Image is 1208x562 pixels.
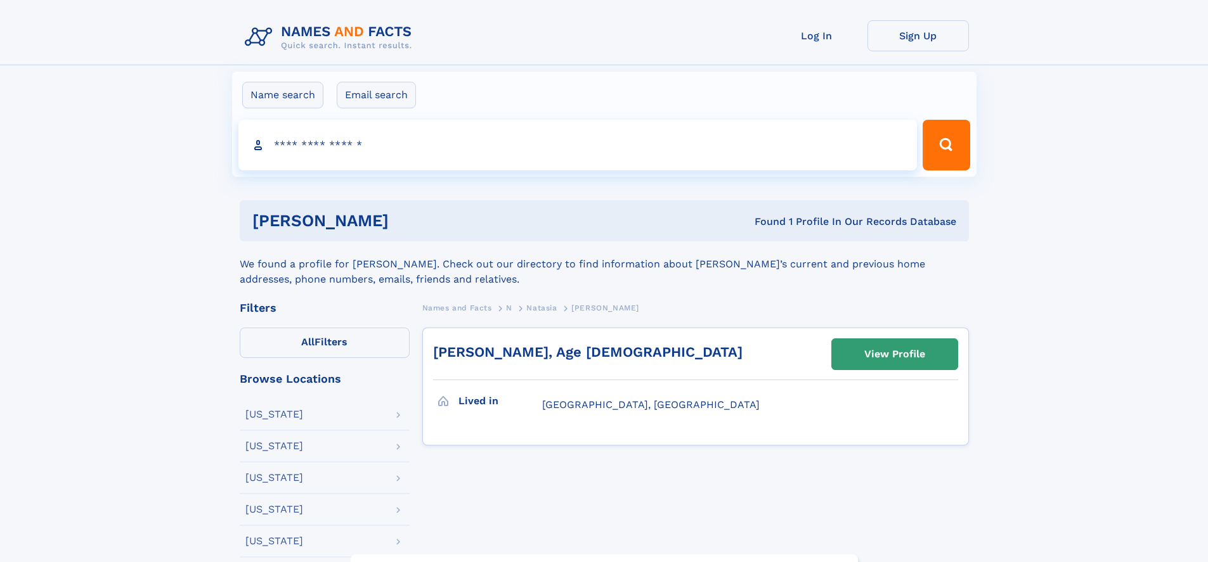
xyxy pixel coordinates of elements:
div: [US_STATE] [245,473,303,483]
div: Found 1 Profile In Our Records Database [571,215,956,229]
a: Names and Facts [422,300,492,316]
label: Email search [337,82,416,108]
span: All [301,336,315,348]
div: Filters [240,302,410,314]
a: Natasia [526,300,557,316]
input: search input [238,120,918,170]
div: View Profile [864,340,925,369]
label: Name search [242,82,323,108]
button: Search Button [923,120,970,170]
div: [US_STATE] [245,536,303,546]
span: [GEOGRAPHIC_DATA], [GEOGRAPHIC_DATA] [542,399,760,411]
span: Natasia [526,303,557,312]
div: [US_STATE] [245,409,303,419]
div: [US_STATE] [245,504,303,514]
a: View Profile [832,339,958,369]
a: N [506,300,512,316]
div: We found a profile for [PERSON_NAME]. Check out our directory to find information about [PERSON_N... [240,241,969,287]
div: [US_STATE] [245,441,303,451]
img: Logo Names and Facts [240,20,422,54]
a: Sign Up [867,20,969,51]
h1: [PERSON_NAME] [252,213,572,229]
div: Browse Locations [240,373,410,385]
span: N [506,303,512,312]
h3: Lived in [458,390,542,412]
span: [PERSON_NAME] [571,303,639,312]
label: Filters [240,328,410,358]
a: Log In [766,20,867,51]
a: [PERSON_NAME], Age [DEMOGRAPHIC_DATA] [433,344,743,360]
